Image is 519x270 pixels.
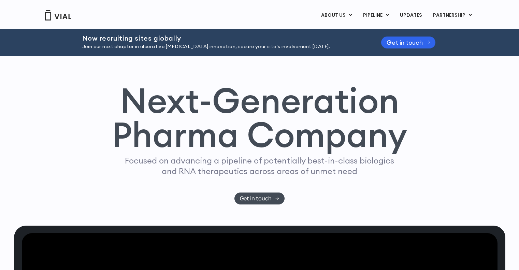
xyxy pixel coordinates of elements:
[82,34,364,42] h2: Now recruiting sites globally
[44,10,72,20] img: Vial Logo
[82,43,364,51] p: Join our next chapter in ulcerative [MEDICAL_DATA] innovation, secure your site’s involvement [DA...
[381,37,436,48] a: Get in touch
[112,83,407,152] h1: Next-Generation Pharma Company
[122,155,397,176] p: Focused on advancing a pipeline of potentially best-in-class biologics and RNA therapeutics acros...
[240,196,272,201] span: Get in touch
[394,10,427,21] a: UPDATES
[428,10,477,21] a: PARTNERSHIPMenu Toggle
[387,40,423,45] span: Get in touch
[234,193,285,204] a: Get in touch
[316,10,357,21] a: ABOUT USMenu Toggle
[358,10,394,21] a: PIPELINEMenu Toggle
